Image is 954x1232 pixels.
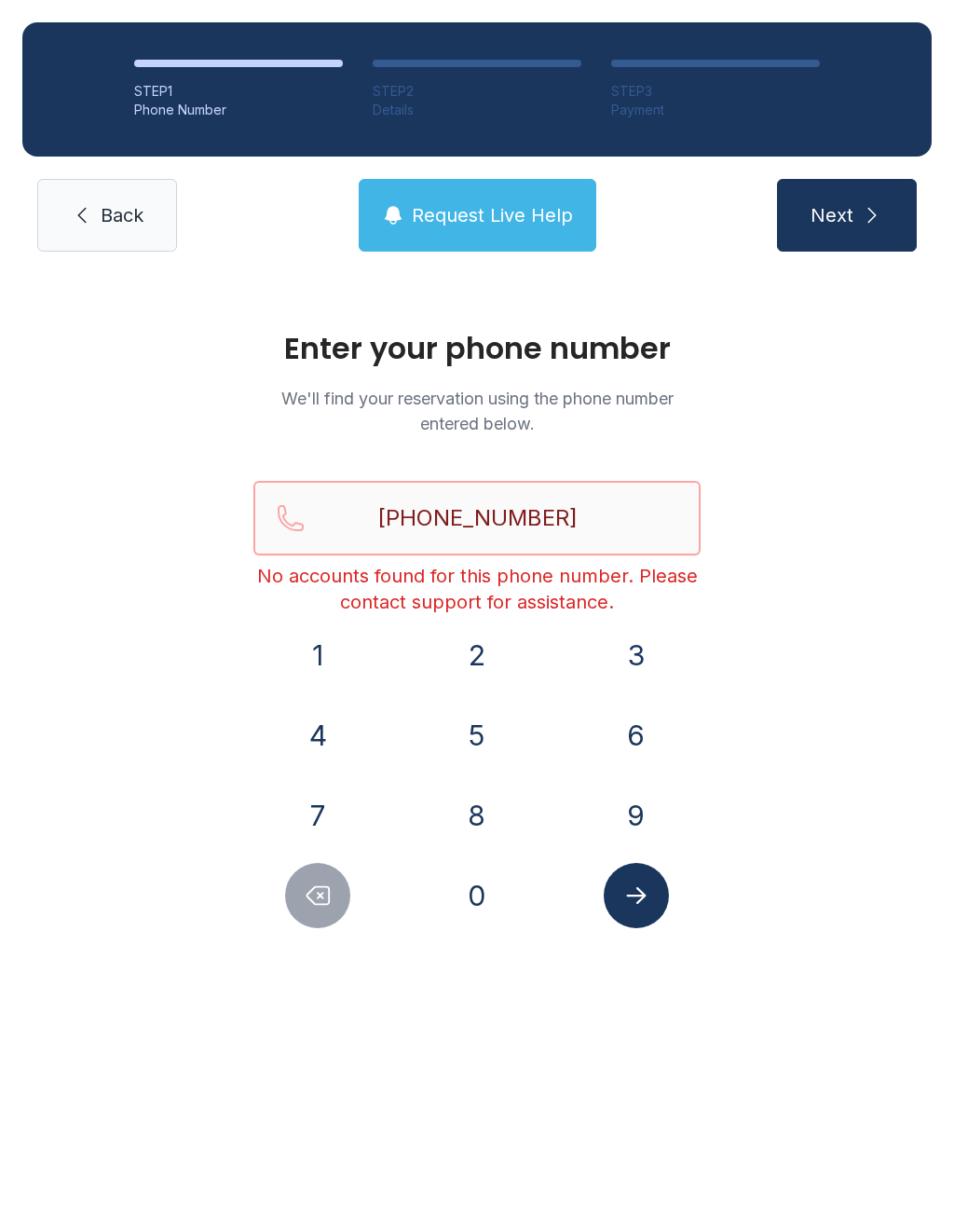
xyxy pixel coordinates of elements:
[373,82,581,101] div: STEP 2
[285,623,350,688] button: 1
[285,703,350,768] button: 4
[373,101,581,119] div: Details
[444,863,510,928] button: 0
[253,334,701,363] h1: Enter your phone number
[811,202,853,228] span: Next
[604,863,669,928] button: Submit lookup form
[253,481,701,555] input: Reservation phone number
[285,863,350,928] button: Delete number
[285,783,350,848] button: 7
[444,703,510,768] button: 5
[444,783,510,848] button: 8
[134,101,343,119] div: Phone Number
[253,386,701,436] p: We'll find your reservation using the phone number entered below.
[444,623,510,688] button: 2
[604,783,669,848] button: 9
[134,82,343,101] div: STEP 1
[604,623,669,688] button: 3
[611,82,820,101] div: STEP 3
[611,101,820,119] div: Payment
[101,202,143,228] span: Back
[604,703,669,768] button: 6
[253,563,701,615] div: No accounts found for this phone number. Please contact support for assistance.
[412,202,573,228] span: Request Live Help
